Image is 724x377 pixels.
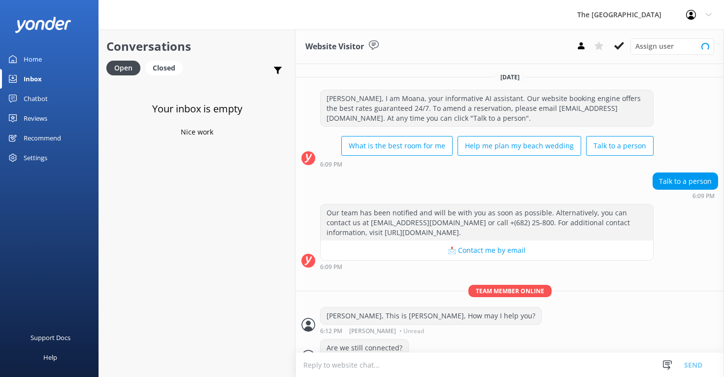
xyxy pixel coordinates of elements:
[320,263,654,270] div: Aug 22 2025 12:09am (UTC -10:00) Pacific/Honolulu
[145,61,183,75] div: Closed
[399,328,424,334] span: • Unread
[320,328,342,334] strong: 6:12 PM
[653,192,718,199] div: Aug 22 2025 12:09am (UTC -10:00) Pacific/Honolulu
[152,101,242,117] h3: Your inbox is empty
[106,37,288,56] h2: Conversations
[24,69,42,89] div: Inbox
[321,240,653,260] button: 📩 Contact me by email
[321,205,653,240] div: Our team has been notified and will be with you as soon as possible. Alternatively, you can conta...
[468,285,552,297] span: Team member online
[320,264,342,270] strong: 6:09 PM
[106,62,145,73] a: Open
[692,193,715,199] strong: 6:09 PM
[305,40,364,53] h3: Website Visitor
[145,62,188,73] a: Closed
[31,328,70,347] div: Support Docs
[24,148,47,168] div: Settings
[181,127,213,137] p: Nice work
[630,38,714,54] div: Assign User
[349,328,396,334] span: [PERSON_NAME]
[321,90,653,126] div: [PERSON_NAME], I am Moana, your informative AI assistant. Our website booking engine offers the b...
[320,327,542,334] div: Aug 22 2025 12:12am (UTC -10:00) Pacific/Honolulu
[15,17,71,33] img: yonder-white-logo.png
[341,136,453,156] button: What is the best room for me
[653,173,718,190] div: Talk to a person
[586,136,654,156] button: Talk to a person
[24,108,47,128] div: Reviews
[635,41,674,52] span: Assign user
[24,49,42,69] div: Home
[24,89,48,108] div: Chatbot
[494,73,526,81] span: [DATE]
[320,161,654,168] div: Aug 22 2025 12:09am (UTC -10:00) Pacific/Honolulu
[43,347,57,367] div: Help
[458,136,581,156] button: Help me plan my beach wedding
[320,162,342,168] strong: 6:09 PM
[321,308,541,324] div: [PERSON_NAME], This is [PERSON_NAME], How may I help you?
[106,61,140,75] div: Open
[321,340,408,356] div: Are we still connected?
[24,128,61,148] div: Recommend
